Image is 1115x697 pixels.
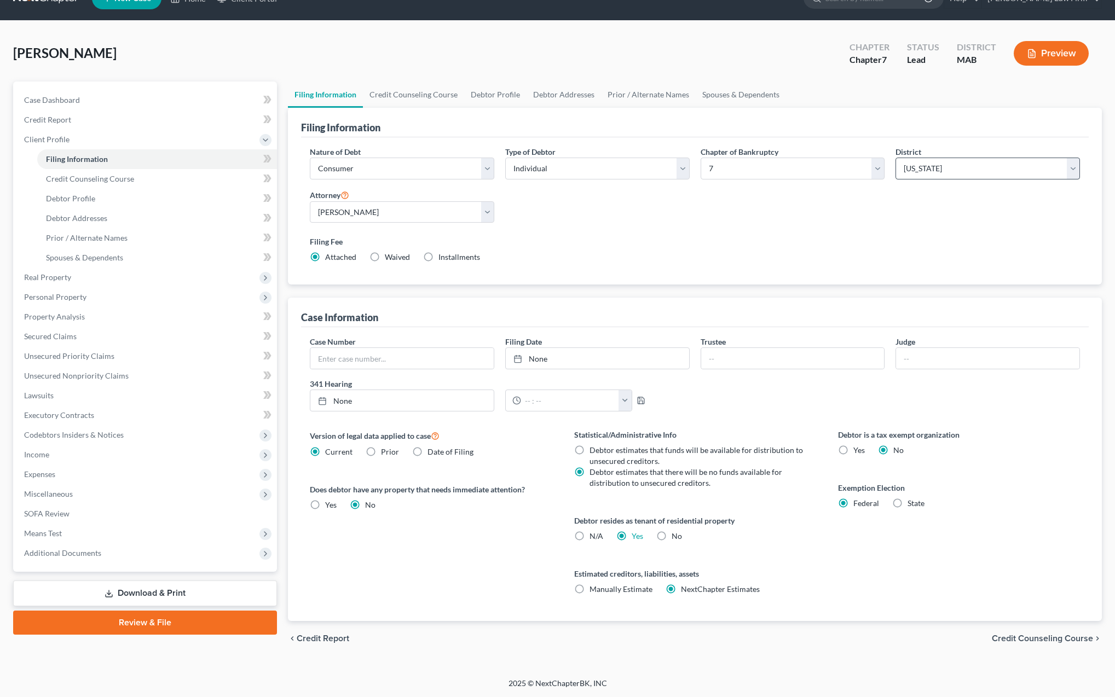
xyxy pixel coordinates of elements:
a: Spouses & Dependents [696,82,786,108]
span: Yes [325,500,337,509]
span: 7 [882,54,887,65]
input: Enter case number... [310,348,494,369]
a: Unsecured Nonpriority Claims [15,366,277,386]
input: -- [701,348,885,369]
i: chevron_left [288,634,297,643]
a: Credit Report [15,110,277,130]
span: Credit Report [24,115,71,124]
span: Spouses & Dependents [46,253,123,262]
span: NextChapter Estimates [681,584,760,594]
a: Unsecured Priority Claims [15,346,277,366]
a: Prior / Alternate Names [601,82,696,108]
i: chevron_right [1093,634,1102,643]
span: N/A [590,531,603,541]
button: Preview [1014,41,1089,66]
span: Credit Counseling Course [46,174,134,183]
span: Miscellaneous [24,489,73,498]
a: Review & File [13,611,277,635]
a: Yes [632,531,643,541]
span: Lawsuits [24,391,54,400]
label: Trustee [701,336,726,347]
input: -- : -- [521,390,619,411]
a: SOFA Review [15,504,277,524]
span: Waived [385,252,410,262]
label: Version of legal data applied to case [310,429,552,442]
a: Debtor Addresses [527,82,601,108]
label: Exemption Election [838,482,1080,493]
span: Income [24,450,49,459]
span: Current [325,447,353,456]
button: chevron_left Credit Report [288,634,349,643]
a: Executory Contracts [15,405,277,425]
a: Prior / Alternate Names [37,228,277,248]
span: Unsecured Priority Claims [24,351,114,361]
span: Real Property [24,272,71,282]
span: Installments [438,252,480,262]
a: Spouses & Dependents [37,248,277,268]
span: SOFA Review [24,509,70,518]
span: [PERSON_NAME] [13,45,117,61]
span: Credit Counseling Course [992,634,1093,643]
span: Means Test [24,528,62,538]
span: Case Dashboard [24,95,80,104]
label: Filing Date [505,336,542,347]
label: Does debtor have any property that needs immediate attention? [310,484,552,495]
a: Credit Counseling Course [37,169,277,189]
span: Executory Contracts [24,410,94,420]
a: Case Dashboard [15,90,277,110]
a: Property Analysis [15,307,277,327]
a: Download & Print [13,580,277,606]
label: Statistical/Administrative Info [574,429,816,440]
button: Credit Counseling Course chevron_right [992,634,1102,643]
span: Unsecured Nonpriority Claims [24,371,129,380]
div: MAB [957,54,996,66]
label: Type of Debtor [505,146,556,158]
a: Debtor Profile [464,82,527,108]
span: Personal Property [24,292,86,301]
span: Date of Filing [427,447,473,456]
div: Filing Information [301,121,380,134]
a: Secured Claims [15,327,277,346]
a: None [506,348,689,369]
span: Manually Estimate [590,584,652,594]
div: Chapter [850,41,889,54]
a: Lawsuits [15,386,277,405]
span: Client Profile [24,135,70,144]
a: Credit Counseling Course [363,82,464,108]
label: District [896,146,921,158]
label: Judge [896,336,915,347]
span: Debtor estimates that funds will be available for distribution to unsecured creditors. [590,445,803,466]
span: State [908,498,925,508]
a: Debtor Addresses [37,208,277,228]
span: Secured Claims [24,332,77,341]
label: 341 Hearing [304,378,695,390]
span: Filing Information [46,154,108,164]
label: Case Number [310,336,356,347]
span: Prior [381,447,399,456]
span: Prior / Alternate Names [46,233,128,242]
span: No [893,445,904,455]
a: None [310,390,494,411]
span: Federal [853,498,879,508]
div: Status [907,41,939,54]
label: Debtor is a tax exempt organization [838,429,1080,440]
label: Attorney [310,188,349,201]
label: Filing Fee [310,236,1080,247]
div: Case Information [301,311,378,324]
span: Yes [853,445,865,455]
span: Additional Documents [24,548,101,557]
label: Debtor resides as tenant of residential property [574,515,816,526]
span: Property Analysis [24,312,85,321]
div: Lead [907,54,939,66]
span: No [672,531,682,541]
a: Debtor Profile [37,189,277,208]
span: Debtor estimates that there will be no funds available for distribution to unsecured creditors. [590,467,782,487]
div: District [957,41,996,54]
a: Filing Information [288,82,363,108]
label: Estimated creditors, liabilities, assets [574,568,816,579]
a: Filing Information [37,149,277,169]
span: Codebtors Insiders & Notices [24,430,124,439]
span: No [365,500,375,509]
input: -- [896,348,1079,369]
label: Chapter of Bankruptcy [701,146,778,158]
